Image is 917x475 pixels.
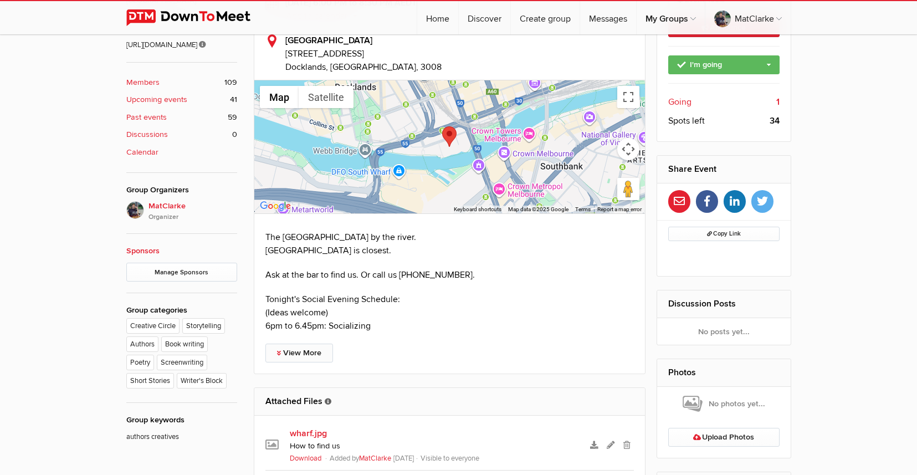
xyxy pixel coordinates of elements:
span: Visible to everyone [421,454,480,463]
img: Google [257,199,294,213]
button: Show street map [260,86,299,108]
a: Photos [668,367,696,378]
button: Keyboard shortcuts [454,206,501,213]
h2: Attached Files [265,388,634,415]
div: No posts yet... [657,318,791,345]
a: Open this area in Google Maps (opens a new window) [257,199,294,213]
span: Map data ©2025 Google [508,206,568,212]
div: Group categories [126,304,237,316]
a: MatClarke [705,1,791,34]
img: DownToMeet [126,9,268,26]
a: View More [265,344,333,362]
a: Discussions 0 [126,129,237,141]
a: Discussion Posts [668,298,736,309]
h2: Share Event [668,156,780,182]
a: MatClarkeOrganizer [126,201,237,222]
button: Toggle fullscreen view [617,86,639,108]
span: Spots left [668,114,705,127]
a: Discover [459,1,510,34]
a: Terms (opens in new tab) [575,206,591,212]
span: 59 [228,111,237,124]
span: Going [668,95,691,109]
a: Upcoming events 41 [126,94,237,106]
span: 0 [232,129,237,141]
span: Added by [330,454,393,463]
a: Home [417,1,458,34]
a: wharf.jpg [290,427,581,440]
b: 1 [776,95,780,109]
b: Calendar [126,146,158,159]
p: The [GEOGRAPHIC_DATA] by the river. [GEOGRAPHIC_DATA] is closest. [265,231,634,257]
a: Report a map error [597,206,642,212]
a: Create group [511,1,580,34]
b: Members [126,76,160,89]
a: Messages [580,1,636,34]
a: Sponsors [126,246,160,256]
button: Drag Pegman onto the map to open Street View [617,178,639,200]
div: Group keywords [126,414,237,426]
span: 41 [230,94,237,106]
img: MatClarke [126,201,144,219]
span: Copy Link [707,230,741,237]
span: No photos yet... [683,395,765,413]
div: Group Organizers [126,184,237,196]
button: Map camera controls [617,138,639,160]
span: [STREET_ADDRESS] [285,47,634,60]
b: Upcoming events [126,94,187,106]
a: Manage Sponsors [126,263,237,282]
a: Download [290,454,321,463]
a: Members 109 [126,76,237,89]
span: [URL][DOMAIN_NAME] [126,28,237,50]
a: My Groups [637,1,705,34]
b: 34 [770,114,780,127]
b: [GEOGRAPHIC_DATA] [285,35,372,46]
a: I'm going [668,55,780,74]
p: Tonight's Social Evening Schedule: (Ideas welcome) 6pm to 6.45pm: Socializing​​ [265,293,634,333]
i: Organizer [148,212,237,222]
span: [DATE] [393,454,418,463]
p: authors creatives [126,426,237,442]
span: 109 [224,76,237,89]
a: Calendar [126,146,237,159]
span: MatClarke [148,200,237,222]
b: Past events [126,111,167,124]
a: Past events 59 [126,111,237,124]
span: Docklands, [GEOGRAPHIC_DATA], 3008 [285,62,442,73]
b: Discussions [126,129,168,141]
a: Upload Photos [668,428,780,447]
a: MatClarke [359,454,391,463]
button: Copy Link [668,227,780,241]
button: Show satellite imagery [299,86,354,108]
div: How to find us [290,440,581,452]
p: Ask at the bar to find us. Or call us [PHONE_NUMBER]. [265,268,634,282]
